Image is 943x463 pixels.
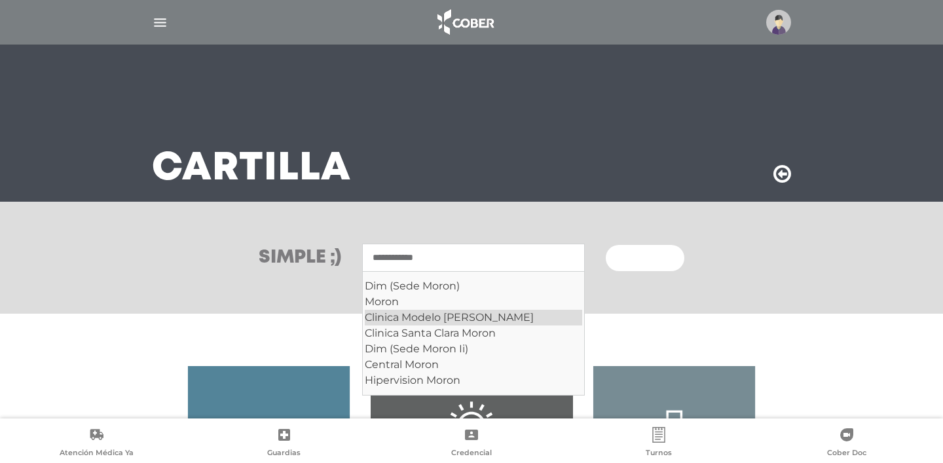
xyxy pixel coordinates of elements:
[365,310,582,325] div: Clinica Modelo [PERSON_NAME]
[152,152,351,186] h3: Cartilla
[60,448,134,460] span: Atención Médica Ya
[259,249,341,267] h3: Simple ;)
[365,373,582,388] div: Hipervision Moron
[190,427,377,460] a: Guardias
[365,325,582,341] div: Clinica Santa Clara Moron
[365,357,582,373] div: Central Moron
[365,341,582,357] div: Dim (Sede Moron Ii)
[606,245,684,271] button: Buscar
[365,278,582,294] div: Dim (Sede Moron)
[152,14,168,31] img: Cober_menu-lines-white.svg
[378,427,565,460] a: Credencial
[827,448,866,460] span: Cober Doc
[451,448,492,460] span: Credencial
[753,427,940,460] a: Cober Doc
[267,448,301,460] span: Guardias
[3,427,190,460] a: Atención Médica Ya
[766,10,791,35] img: profile-placeholder.svg
[565,427,752,460] a: Turnos
[430,7,499,38] img: logo_cober_home-white.png
[646,448,672,460] span: Turnos
[621,254,659,263] span: Buscar
[365,294,582,310] div: Moron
